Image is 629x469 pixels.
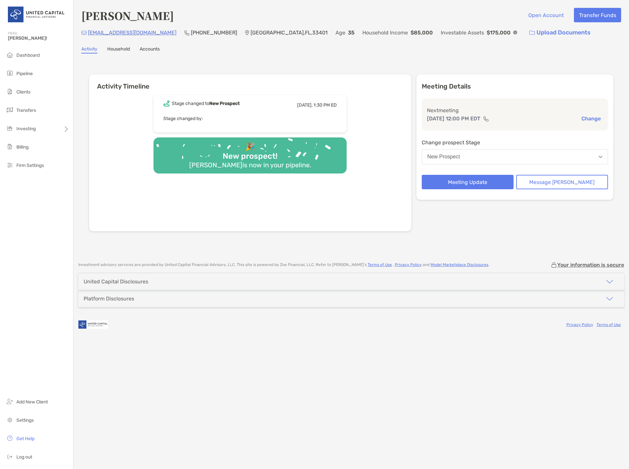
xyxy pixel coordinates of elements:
[6,69,14,77] img: pipeline icon
[395,262,422,267] a: Privacy Policy
[78,317,108,332] img: company logo
[243,142,258,152] div: 🎉
[220,152,280,161] div: New prospect!
[81,31,87,35] img: Email Icon
[78,262,489,267] p: Investment advisory services are provided by United Capital Financial Advisors, LLC . This site i...
[140,46,160,53] a: Accounts
[163,100,170,107] img: Event icon
[297,102,313,108] span: [DATE],
[422,138,608,147] p: Change prospect Stage
[209,101,240,106] b: New Prospect
[6,51,14,59] img: dashboard icon
[6,124,14,132] img: investing icon
[107,46,130,53] a: Household
[557,262,624,268] p: Your information is secure
[187,161,314,169] div: [PERSON_NAME] is now in your pipeline.
[566,322,593,327] a: Privacy Policy
[16,144,29,150] span: Billing
[513,31,517,34] img: Info Icon
[84,278,148,285] div: United Capital Disclosures
[81,8,174,23] h4: [PERSON_NAME]
[16,89,30,95] span: Clients
[251,29,328,37] p: [GEOGRAPHIC_DATA] , FL , 33401
[516,175,608,189] button: Message [PERSON_NAME]
[314,102,337,108] span: 1:30 PM ED
[16,108,36,113] span: Transfers
[6,434,14,442] img: get-help icon
[16,126,36,132] span: Investing
[574,8,621,22] button: Transfer Funds
[487,29,511,37] p: $175,000
[6,88,14,95] img: clients icon
[245,30,249,35] img: Location Icon
[16,52,40,58] span: Dashboard
[184,30,190,35] img: Phone Icon
[606,295,614,303] img: icon arrow
[88,29,176,37] p: [EMAIL_ADDRESS][DOMAIN_NAME]
[8,35,69,41] span: [PERSON_NAME]!
[191,29,237,37] p: [PHONE_NUMBER]
[16,436,34,441] span: Get Help
[427,114,480,123] p: [DATE] 12:00 PM EDT
[599,156,602,158] img: Open dropdown arrow
[368,262,392,267] a: Terms of Use
[89,74,411,90] h6: Activity Timeline
[422,82,608,91] p: Meeting Details
[16,399,48,405] span: Add New Client
[431,262,488,267] a: Model Marketplace Disclosures
[441,29,484,37] p: Investable Assets
[606,278,614,286] img: icon arrow
[335,29,345,37] p: Age
[422,175,514,189] button: Meeting Update
[427,106,603,114] p: Next meeting
[153,137,347,168] img: Confetti
[16,454,32,460] span: Log out
[348,29,355,37] p: 35
[16,71,33,76] span: Pipeline
[6,398,14,405] img: add_new_client icon
[6,416,14,424] img: settings icon
[6,161,14,169] img: firm-settings icon
[362,29,408,37] p: Household Income
[6,453,14,460] img: logout icon
[81,46,97,53] a: Activity
[84,296,134,302] div: Platform Disclosures
[8,3,65,26] img: United Capital Logo
[16,163,44,168] span: Firm Settings
[483,116,489,121] img: communication type
[411,29,433,37] p: $85,000
[525,26,595,40] a: Upload Documents
[529,31,535,35] img: button icon
[16,418,34,423] span: Settings
[597,322,621,327] a: Terms of Use
[579,115,603,122] button: Change
[172,101,240,106] div: Stage changed to
[163,114,337,123] p: Stage changed by:
[6,143,14,151] img: billing icon
[427,154,460,160] div: New Prospect
[523,8,569,22] button: Open Account
[6,106,14,114] img: transfers icon
[422,149,608,164] button: New Prospect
